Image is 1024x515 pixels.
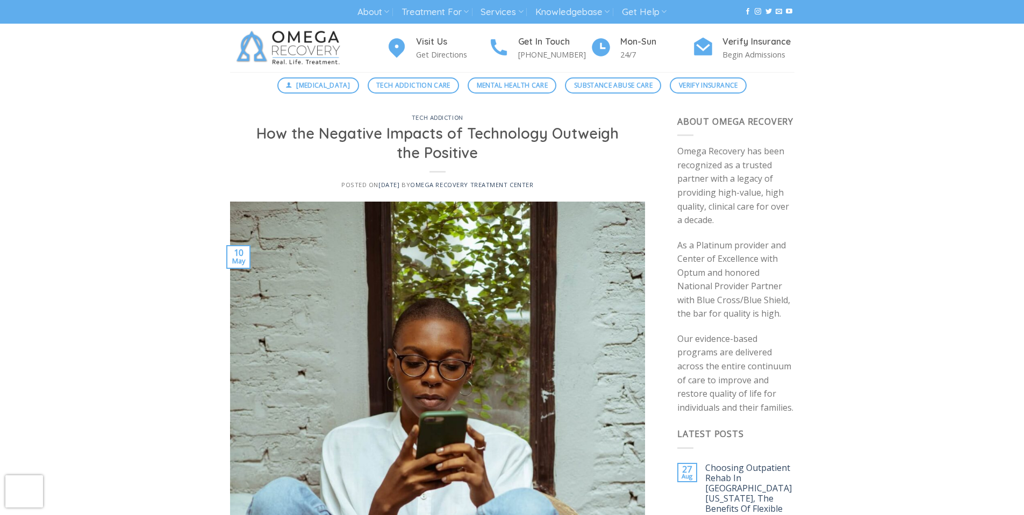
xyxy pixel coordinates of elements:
[368,77,460,94] a: Tech Addiction Care
[243,124,633,162] h1: How the Negative Impacts of Technology Outweigh the Positive
[677,332,794,415] p: Our evidence-based programs are delivered across the entire continuum of care to improve and rest...
[412,114,463,121] a: tech addiction
[402,2,469,22] a: Treatment For
[402,181,534,189] span: by
[574,80,653,90] span: Substance Abuse Care
[692,35,794,61] a: Verify Insurance Begin Admissions
[357,2,389,22] a: About
[677,239,794,321] p: As a Platinum provider and Center of Excellence with Optum and honored National Provider Partner ...
[722,48,794,61] p: Begin Admissions
[535,2,610,22] a: Knowledgebase
[518,35,590,49] h4: Get In Touch
[765,8,772,16] a: Follow on Twitter
[477,80,548,90] span: Mental Health Care
[488,35,590,61] a: Get In Touch [PHONE_NUMBER]
[565,77,661,94] a: Substance Abuse Care
[786,8,792,16] a: Follow on YouTube
[670,77,747,94] a: Verify Insurance
[622,2,667,22] a: Get Help
[620,48,692,61] p: 24/7
[416,35,488,49] h4: Visit Us
[677,145,794,227] p: Omega Recovery has been recognized as a trusted partner with a legacy of providing high-value, hi...
[416,48,488,61] p: Get Directions
[376,80,450,90] span: Tech Addiction Care
[386,35,488,61] a: Visit Us Get Directions
[277,77,359,94] a: [MEDICAL_DATA]
[468,77,556,94] a: Mental Health Care
[677,428,744,440] span: Latest Posts
[744,8,751,16] a: Follow on Facebook
[677,116,793,127] span: About Omega Recovery
[722,35,794,49] h4: Verify Insurance
[481,2,523,22] a: Services
[296,80,350,90] span: [MEDICAL_DATA]
[410,181,533,189] a: Omega Recovery Treatment Center
[5,475,43,507] iframe: reCAPTCHA
[378,181,399,189] a: [DATE]
[755,8,761,16] a: Follow on Instagram
[776,8,782,16] a: Send us an email
[620,35,692,49] h4: Mon-Sun
[679,80,738,90] span: Verify Insurance
[230,24,351,72] img: Omega Recovery
[518,48,590,61] p: [PHONE_NUMBER]
[341,181,399,189] span: Posted on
